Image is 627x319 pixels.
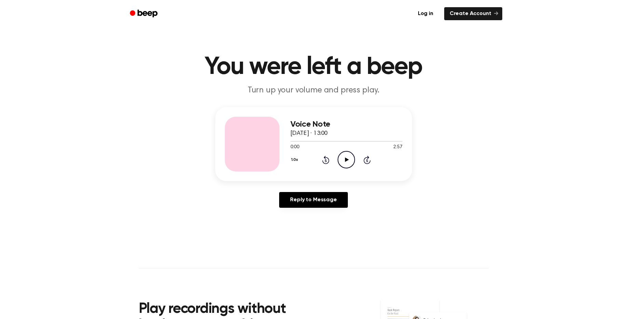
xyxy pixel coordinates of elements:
[393,144,402,151] span: 2:57
[290,120,403,129] h3: Voice Note
[411,6,440,22] a: Log in
[139,55,489,79] h1: You were left a beep
[125,7,164,21] a: Beep
[279,192,347,208] a: Reply to Message
[182,85,445,96] p: Turn up your volume and press play.
[290,154,301,166] button: 1.0x
[290,144,299,151] span: 0:00
[290,130,328,137] span: [DATE] · 13:00
[444,7,502,20] a: Create Account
